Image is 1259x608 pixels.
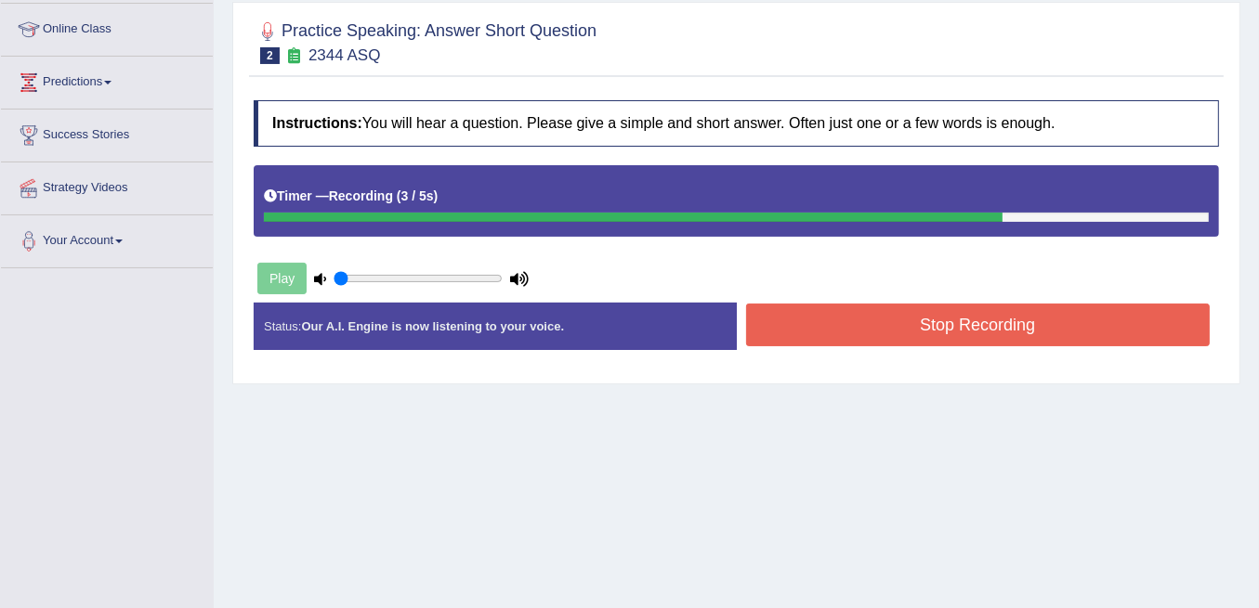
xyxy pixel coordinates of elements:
a: Success Stories [1,110,213,156]
span: 2 [260,47,280,64]
b: ) [434,188,439,203]
button: Stop Recording [746,304,1211,346]
a: Strategy Videos [1,162,213,209]
b: ( [397,188,401,203]
a: Online Class [1,4,213,50]
a: Your Account [1,215,213,262]
b: Instructions: [272,115,362,131]
div: Status: [254,303,737,350]
h5: Timer — [264,189,438,203]
a: Predictions [1,57,213,103]
h4: You will hear a question. Please give a simple and short answer. Often just one or a few words is... [254,100,1219,147]
small: Exam occurring question [284,47,304,65]
b: Recording [329,188,393,203]
strong: Our A.I. Engine is now listening to your voice. [301,319,564,333]
b: 3 / 5s [401,188,434,203]
h2: Practice Speaking: Answer Short Question [254,18,597,64]
small: 2344 ASQ [308,46,381,64]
